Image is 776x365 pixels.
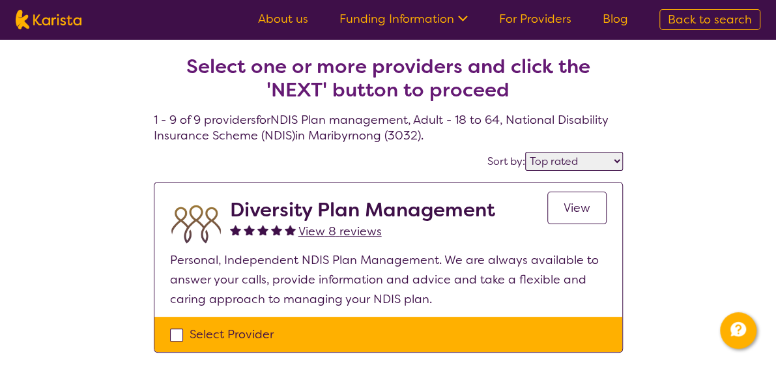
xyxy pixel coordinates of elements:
[154,23,623,143] h4: 1 - 9 of 9 providers for NDIS Plan management , Adult - 18 to 64 , National Disability Insurance ...
[169,55,607,102] h2: Select one or more providers and click the 'NEXT' button to proceed
[603,11,628,27] a: Blog
[285,224,296,235] img: fullstar
[547,192,607,224] a: View
[244,224,255,235] img: fullstar
[499,11,571,27] a: For Providers
[16,10,81,29] img: Karista logo
[298,224,382,239] span: View 8 reviews
[170,198,222,250] img: duqvjtfkvnzb31ymex15.png
[564,200,590,216] span: View
[271,224,282,235] img: fullstar
[659,9,760,30] a: Back to search
[258,11,308,27] a: About us
[170,250,607,309] p: Personal, Independent NDIS Plan Management. We are always available to answer your calls, provide...
[720,312,756,349] button: Channel Menu
[257,224,268,235] img: fullstar
[230,224,241,235] img: fullstar
[668,12,752,27] span: Back to search
[230,198,495,222] h2: Diversity Plan Management
[339,11,468,27] a: Funding Information
[487,154,525,168] label: Sort by:
[298,222,382,241] a: View 8 reviews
